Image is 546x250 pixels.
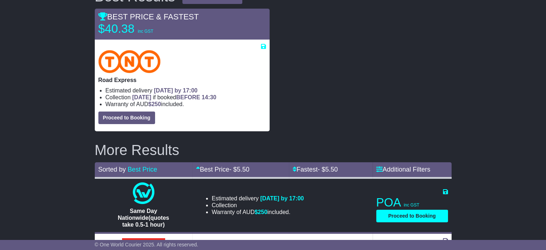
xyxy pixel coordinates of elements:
span: inc GST [404,203,419,208]
span: Sorted by [98,166,126,173]
span: 250 [151,101,161,107]
a: Fastest- $5.50 [293,166,338,173]
li: Collection [212,202,304,209]
p: POA [376,195,448,210]
span: 5.50 [325,166,338,173]
span: 5.50 [237,166,249,173]
span: $ [255,209,267,215]
button: Proceed to Booking [376,210,448,222]
span: - $ [318,166,338,173]
img: One World Courier: Same Day Nationwide(quotes take 0.5-1 hour) [133,182,154,204]
span: 250 [258,209,267,215]
a: Additional Filters [376,166,430,173]
span: [DATE] by 17:00 [154,87,198,94]
span: BEFORE [176,94,200,100]
li: Estimated delivery [212,195,304,202]
span: © One World Courier 2025. All rights reserved. [95,242,199,247]
span: $ [148,101,161,107]
span: [DATE] [132,94,151,100]
p: Road Express [98,77,266,83]
li: Collection [106,94,266,101]
span: 14:30 [202,94,216,100]
span: - $ [229,166,249,173]
li: Warranty of AUD included. [106,101,266,108]
h2: More Results [95,142,452,158]
li: Estimated delivery [106,87,266,94]
span: BEST PRICE & FASTEST [98,12,199,21]
li: Warranty of AUD included. [212,209,304,215]
button: Proceed to Booking [98,112,155,124]
img: TNT Domestic: Road Express [98,50,161,73]
span: if booked [132,94,216,100]
span: [DATE] by 17:00 [260,195,304,201]
span: inc GST [138,29,153,34]
a: Best Price [128,166,157,173]
p: $40.38 [98,22,188,36]
a: Best Price- $5.50 [196,166,249,173]
span: Same Day Nationwide(quotes take 0.5-1 hour) [118,208,169,228]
